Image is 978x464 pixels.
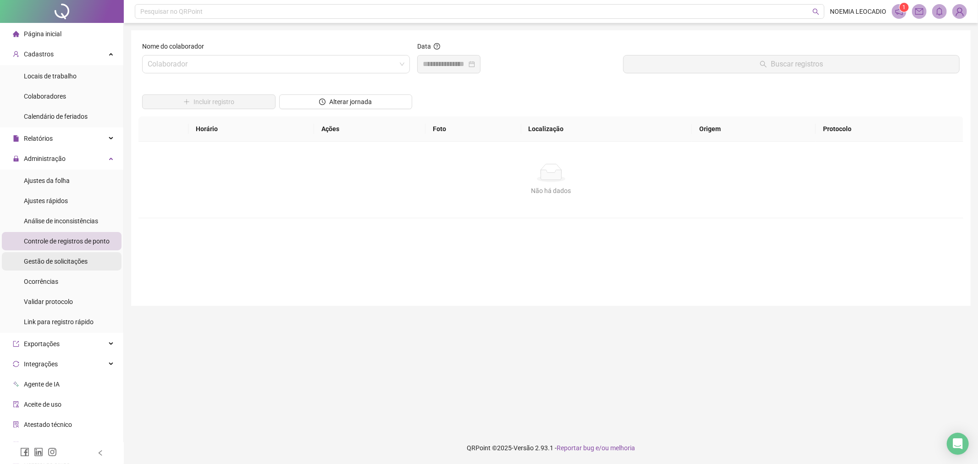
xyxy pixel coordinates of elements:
[24,135,53,142] span: Relatórios
[34,447,43,457] span: linkedin
[24,318,94,326] span: Link para registro rápido
[903,4,906,11] span: 1
[319,99,326,105] span: clock-circle
[816,116,963,142] th: Protocolo
[812,8,819,15] span: search
[24,381,60,388] span: Agente de IA
[24,30,61,38] span: Página inicial
[900,3,909,12] sup: 1
[97,450,104,456] span: left
[142,94,276,109] button: Incluir registro
[329,97,372,107] span: Alterar jornada
[13,442,19,448] span: qrcode
[521,116,692,142] th: Localização
[692,116,816,142] th: Origem
[24,278,58,285] span: Ocorrências
[24,340,60,348] span: Exportações
[557,444,635,452] span: Reportar bug e/ou melhoria
[24,155,66,162] span: Administração
[623,55,960,73] button: Buscar registros
[24,197,68,204] span: Ajustes rápidos
[24,50,54,58] span: Cadastros
[24,217,98,225] span: Análise de inconsistências
[24,441,65,448] span: Gerar QRCode
[24,360,58,368] span: Integrações
[24,93,66,100] span: Colaboradores
[13,401,19,408] span: audit
[24,113,88,120] span: Calendário de feriados
[13,155,19,162] span: lock
[13,51,19,57] span: user-add
[830,6,886,17] span: NOEMIA LEOCADIO
[188,116,314,142] th: Horário
[142,41,210,51] label: Nome do colaborador
[13,135,19,142] span: file
[24,238,110,245] span: Controle de registros de ponto
[20,447,29,457] span: facebook
[13,361,19,367] span: sync
[13,421,19,428] span: solution
[24,177,70,184] span: Ajustes da folha
[279,99,413,106] a: Alterar jornada
[895,7,903,16] span: notification
[24,298,73,305] span: Validar protocolo
[953,5,967,18] img: 89156
[124,432,978,464] footer: QRPoint © 2025 - 2.93.1 -
[434,43,440,50] span: question-circle
[314,116,425,142] th: Ações
[149,186,952,196] div: Não há dados
[947,433,969,455] div: Open Intercom Messenger
[514,444,534,452] span: Versão
[279,94,413,109] button: Alterar jornada
[24,401,61,408] span: Aceite de uso
[13,341,19,347] span: export
[13,31,19,37] span: home
[24,72,77,80] span: Locais de trabalho
[24,421,72,428] span: Atestado técnico
[425,116,521,142] th: Foto
[935,7,944,16] span: bell
[417,43,431,50] span: Data
[48,447,57,457] span: instagram
[915,7,923,16] span: mail
[24,258,88,265] span: Gestão de solicitações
